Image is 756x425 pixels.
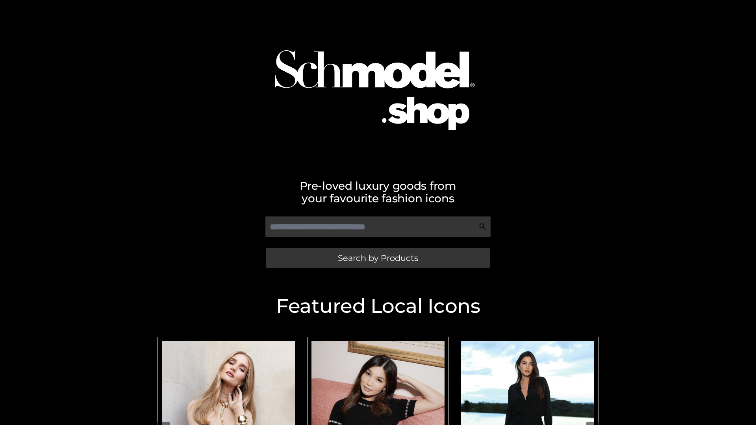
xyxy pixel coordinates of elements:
h2: Featured Local Icons​ [154,296,602,316]
h2: Pre-loved luxury goods from your favourite fashion icons [154,179,602,205]
a: Search by Products [266,248,490,268]
span: Search by Products [338,254,418,262]
img: Search Icon [479,223,487,231]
